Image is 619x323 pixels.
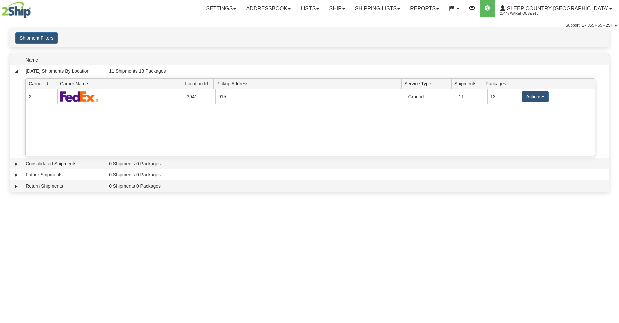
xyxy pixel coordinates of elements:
[106,180,609,192] td: 0 Shipments 0 Packages
[405,89,456,104] td: Ground
[454,78,483,89] span: Shipments
[486,78,514,89] span: Packages
[60,78,182,89] span: Carrier Name
[324,0,350,17] a: Ship
[350,0,405,17] a: Shipping lists
[522,91,549,102] button: Actions
[201,0,241,17] a: Settings
[60,91,99,102] img: FedEx Express®
[604,127,618,195] iframe: chat widget
[216,78,401,89] span: Pickup Address
[2,2,31,18] img: logo2044.jpg
[404,78,451,89] span: Service Type
[29,78,57,89] span: Carrier Id
[26,55,106,65] span: Name
[405,0,444,17] a: Reports
[13,161,20,167] a: Expand
[456,89,487,104] td: 11
[215,89,405,104] td: 915
[185,78,213,89] span: Location Id
[23,180,106,192] td: Return Shipments
[241,0,296,17] a: Addressbook
[106,65,609,77] td: 11 Shipments 13 Packages
[495,0,617,17] a: Sleep Country [GEOGRAPHIC_DATA] 2044 / Warehouse 915
[13,172,20,178] a: Expand
[487,89,519,104] td: 13
[184,89,215,104] td: 3941
[500,10,550,17] span: 2044 / Warehouse 915
[15,32,58,44] button: Shipment Filters
[106,169,609,181] td: 0 Shipments 0 Packages
[296,0,324,17] a: Lists
[2,23,617,28] div: Support: 1 - 855 - 55 - 2SHIP
[13,68,20,75] a: Collapse
[23,169,106,181] td: Future Shipments
[505,6,609,11] span: Sleep Country [GEOGRAPHIC_DATA]
[23,65,106,77] td: [DATE] Shipments By Location
[106,158,609,169] td: 0 Shipments 0 Packages
[26,89,57,104] td: 2
[13,183,20,190] a: Expand
[23,158,106,169] td: Consolidated Shipments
